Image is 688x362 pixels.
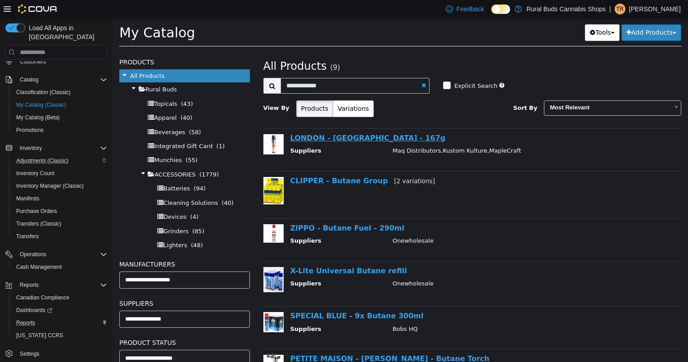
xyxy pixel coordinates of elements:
span: Transfers [13,231,107,242]
span: Load All Apps in [GEOGRAPHIC_DATA] [25,23,107,41]
span: Canadian Compliance [16,294,69,301]
button: Tools [472,6,507,23]
span: Operations [20,251,46,258]
span: Purchase Orders [16,208,57,215]
span: Munchies [41,139,69,145]
button: Reports [16,280,42,290]
a: Promotions [13,125,47,136]
span: (40) [109,181,121,188]
td: Onewholesale [273,261,560,272]
span: Washington CCRS [13,330,107,341]
span: Beverages [41,111,72,118]
button: Manifests [9,192,111,205]
button: Canadian Compliance [9,291,111,304]
button: Operations [2,248,111,261]
h5: Suppliers [7,280,137,291]
span: (1) [104,125,112,131]
h5: Products [7,39,137,50]
button: Settings [2,347,111,360]
span: Reports [16,280,107,290]
button: Cash Management [9,261,111,273]
button: Reports [2,279,111,291]
span: Adjustments (Classic) [16,157,68,164]
span: Promotions [16,127,44,134]
span: Cleaning Solutions [51,181,105,188]
a: Manifests [13,193,43,204]
span: Grinders [51,210,76,217]
img: 150 [151,116,171,136]
span: Customers [16,55,107,67]
img: Cova [18,5,58,14]
a: Most Relevant [431,82,569,98]
a: Inventory Count [13,168,58,179]
span: Inventory [20,145,42,152]
span: Integrated Gift Card [41,125,100,131]
span: View By [151,86,177,93]
input: Dark Mode [491,5,510,14]
button: My Catalog (Beta) [9,111,111,124]
img: 150 [151,249,171,274]
label: Explicit Search [339,63,385,72]
span: Manifests [16,195,39,202]
button: My Catalog (Classic) [9,99,111,111]
a: Inventory Manager (Classic) [13,181,87,191]
span: Most Relevant [432,83,557,97]
span: Dashboards [13,305,107,316]
button: Inventory [16,143,45,154]
span: Inventory Count [13,168,107,179]
button: Adjustments (Classic) [9,154,111,167]
span: Catalog [20,76,38,83]
a: Transfers [13,231,42,242]
span: Canadian Compliance [13,292,107,303]
span: Inventory Manager (Classic) [13,181,107,191]
span: Purchase Orders [13,206,107,217]
a: X-Lite Universal Butane refill [178,249,294,257]
span: Classification (Classic) [13,87,107,98]
p: | [609,4,611,14]
button: Purchase Orders [9,205,111,217]
span: Feedback [457,5,484,14]
button: Inventory Count [9,167,111,180]
a: Settings [16,348,43,359]
span: Reports [20,281,39,289]
h5: Manufacturers [7,241,137,252]
span: My Catalog [7,7,82,23]
a: [US_STATE] CCRS [13,330,67,341]
img: 150 [151,337,171,357]
a: My Catalog (Classic) [13,100,70,110]
button: Customers [2,54,111,68]
span: Settings [16,348,107,359]
span: (85) [80,210,92,217]
a: My Catalog (Beta) [13,112,63,123]
span: Reports [16,319,35,326]
span: Devices [51,195,74,202]
button: Inventory [2,142,111,154]
th: Suppliers [178,128,273,140]
a: LONDON - [GEOGRAPHIC_DATA] - 167g [178,116,333,124]
span: Classification (Classic) [16,89,71,96]
button: Classification (Classic) [9,86,111,99]
span: Sort By [401,86,425,93]
th: Suppliers [178,218,273,230]
a: CLIPPER - Butane Group[2 variations] [178,158,322,167]
button: Transfers (Classic) [9,217,111,230]
button: Inventory Manager (Classic) [9,180,111,192]
span: Lighters [51,224,75,231]
button: Variations [220,82,261,99]
span: Cash Management [13,262,107,272]
button: Catalog [2,73,111,86]
span: Reports [13,317,107,328]
span: Customers [20,58,46,65]
span: Manifests [13,193,107,204]
img: 150 [151,294,171,314]
img: 150 [151,206,171,225]
a: Purchase Orders [13,206,61,217]
span: Adjustments (Classic) [13,155,107,166]
button: Reports [9,317,111,329]
button: Operations [16,249,50,260]
button: Transfers [9,230,111,243]
a: Dashboards [9,304,111,317]
button: Add Products [509,6,569,23]
span: Transfers (Classic) [13,218,107,229]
